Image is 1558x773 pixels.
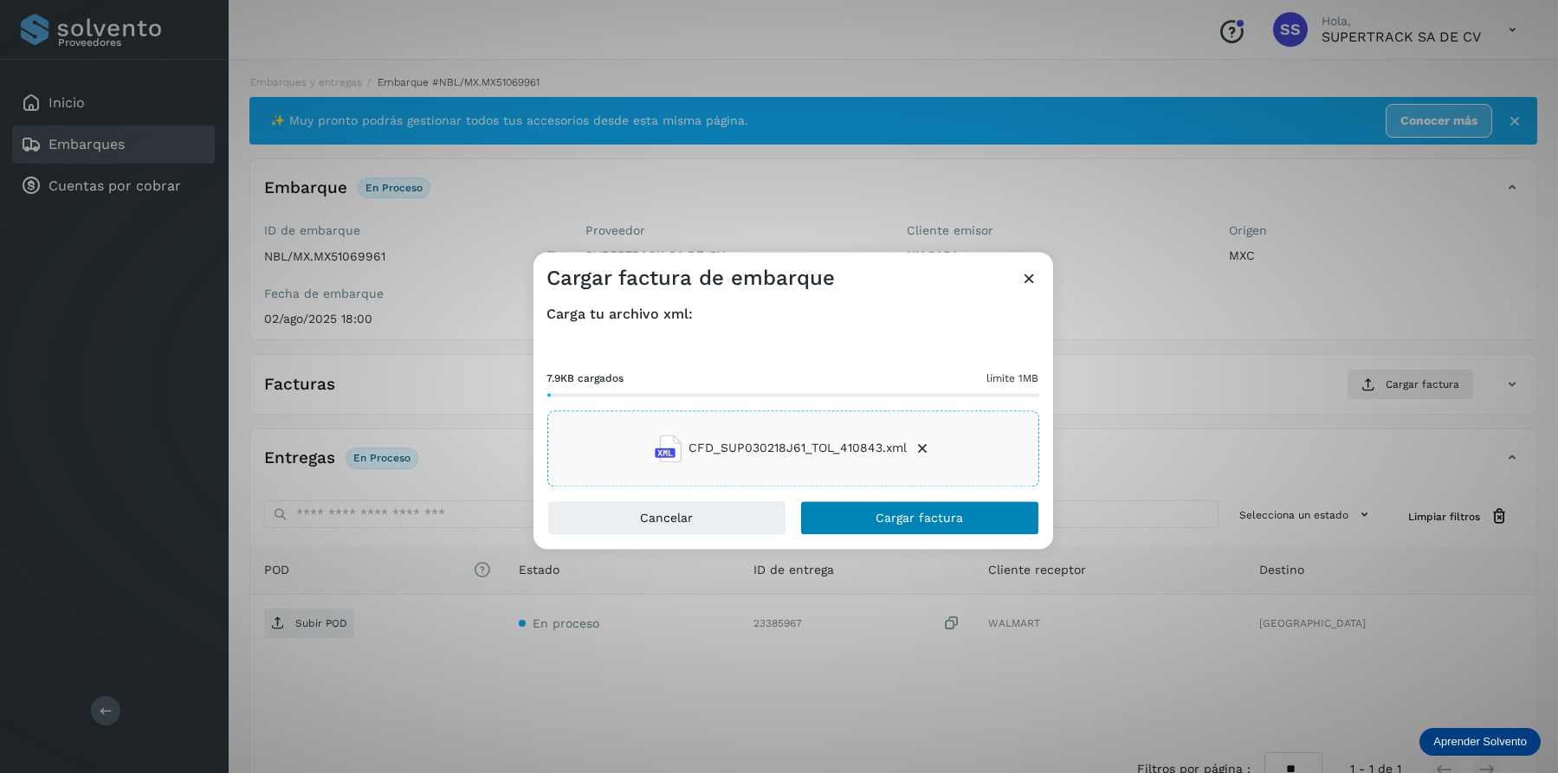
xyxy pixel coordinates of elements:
[547,370,624,386] span: 7.9KB cargados
[1433,735,1527,749] p: Aprender Solvento
[800,500,1039,535] button: Cargar factura
[876,512,963,524] span: Cargar factura
[987,370,1039,386] span: límite 1MB
[547,306,1039,322] h4: Carga tu archivo xml:
[547,266,836,291] h3: Cargar factura de embarque
[547,500,786,535] button: Cancelar
[640,512,693,524] span: Cancelar
[1419,728,1541,756] div: Aprender Solvento
[689,440,908,458] span: CFD_SUP030218J61_TOL_410843.xml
